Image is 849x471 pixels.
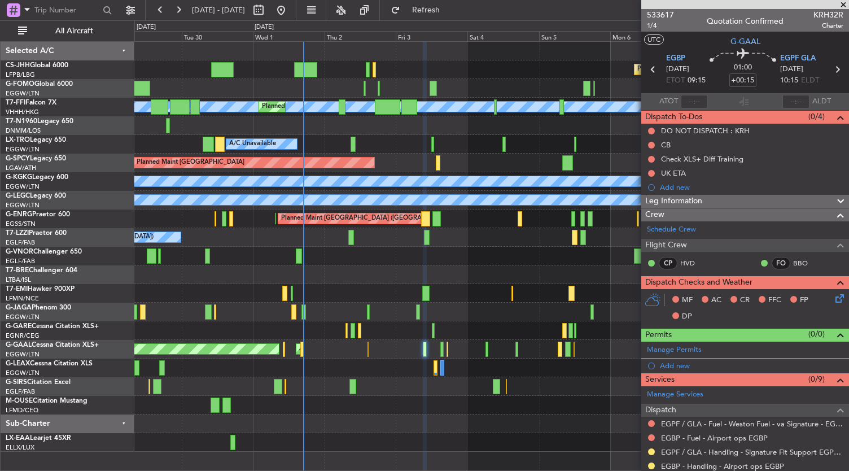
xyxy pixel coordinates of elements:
[6,89,40,98] a: EGGW/LTN
[800,295,808,306] span: FP
[793,258,819,268] a: BBO
[6,294,39,303] a: LFMN/NCE
[661,140,671,150] div: CB
[6,406,38,415] a: LFMD/CEQ
[645,404,676,417] span: Dispatch
[253,31,325,41] div: Wed 1
[661,168,686,178] div: UK ETA
[396,31,467,41] div: Fri 3
[6,193,66,199] a: G-LEGCLegacy 600
[6,137,66,143] a: LX-TROLegacy 650
[6,360,93,367] a: G-LEAXCessna Citation XLS
[6,182,40,191] a: EGGW/LTN
[734,62,752,73] span: 01:00
[6,155,66,162] a: G-SPCYLegacy 650
[262,98,440,115] div: Planned Maint [GEOGRAPHIC_DATA] ([GEOGRAPHIC_DATA])
[402,6,450,14] span: Refresh
[6,360,30,367] span: G-LEAX
[6,387,35,396] a: EGLF/FAB
[661,419,843,429] a: EGPF / GLA - Fuel - Weston Fuel - va Signature - EGPF / GLA
[645,239,687,252] span: Flight Crew
[637,61,815,78] div: Planned Maint [GEOGRAPHIC_DATA] ([GEOGRAPHIC_DATA])
[812,96,831,107] span: ALDT
[808,373,825,385] span: (0/9)
[6,145,40,154] a: EGGW/LTN
[772,257,790,269] div: FO
[12,22,122,40] button: All Aircraft
[666,64,689,75] span: [DATE]
[645,208,664,221] span: Crew
[229,136,276,152] div: A/C Unavailable
[660,361,843,370] div: Add new
[6,118,37,125] span: T7-N1960
[6,71,35,79] a: LFPB/LBG
[780,75,798,86] span: 10:15
[6,304,32,311] span: G-JAGA
[137,23,156,32] div: [DATE]
[6,211,32,218] span: G-ENRG
[192,5,245,15] span: [DATE] - [DATE]
[682,311,692,322] span: DP
[813,21,843,30] span: Charter
[6,276,31,284] a: LTBA/ISL
[325,31,396,41] div: Thu 2
[680,258,706,268] a: HVD
[29,27,119,35] span: All Aircraft
[808,111,825,123] span: (0/4)
[645,111,702,124] span: Dispatch To-Dos
[6,323,99,330] a: G-GARECessna Citation XLS+
[730,36,760,47] span: G-GAAL
[6,62,30,69] span: CS-JHH
[6,342,99,348] a: G-GAALCessna Citation XLS+
[661,447,843,457] a: EGPF / GLA - Handling - Signature Flt Support EGPF / GLA
[6,62,68,69] a: CS-JHHGlobal 6000
[659,257,677,269] div: CP
[6,369,40,377] a: EGGW/LTN
[6,81,34,88] span: G-FOMO
[182,31,253,41] div: Tue 30
[6,220,36,228] a: EGSS/STN
[6,164,36,172] a: LGAV/ATH
[610,31,682,41] div: Mon 6
[6,257,35,265] a: EGLF/FAB
[6,435,71,442] a: LX-EAALearjet 45XR
[682,295,693,306] span: MF
[6,137,30,143] span: LX-TRO
[6,248,82,255] a: G-VNORChallenger 650
[6,193,30,199] span: G-LEGC
[740,295,750,306] span: CR
[6,127,41,135] a: DNMM/LOS
[137,154,244,171] div: Planned Maint [GEOGRAPHIC_DATA]
[808,328,825,340] span: (0/0)
[647,21,674,30] span: 1/4
[255,23,274,32] div: [DATE]
[644,34,664,45] button: UTC
[647,344,702,356] a: Manage Permits
[780,64,803,75] span: [DATE]
[813,9,843,21] span: KRH32R
[6,174,32,181] span: G-KGKG
[6,398,87,404] a: M-OUSECitation Mustang
[539,31,611,41] div: Sun 5
[6,435,30,442] span: LX-EAA
[666,53,685,64] span: EGBP
[6,332,40,340] a: EGNR/CEG
[6,201,40,210] a: EGGW/LTN
[801,75,819,86] span: ELDT
[661,433,768,443] a: EGBP - Fuel - Airport ops EGBP
[467,31,539,41] div: Sat 4
[6,350,40,359] a: EGGW/LTN
[6,379,27,386] span: G-SIRS
[6,313,40,321] a: EGGW/LTN
[6,238,35,247] a: EGLF/FAB
[110,31,182,41] div: Mon 29
[6,81,73,88] a: G-FOMOGlobal 6000
[281,210,459,227] div: Planned Maint [GEOGRAPHIC_DATA] ([GEOGRAPHIC_DATA])
[661,154,743,164] div: Check XLS+ Diff Training
[6,286,28,293] span: T7-EMI
[688,75,706,86] span: 09:15
[659,96,678,107] span: ATOT
[6,230,67,237] a: T7-LZZIPraetor 600
[645,195,702,208] span: Leg Information
[6,398,33,404] span: M-OUSE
